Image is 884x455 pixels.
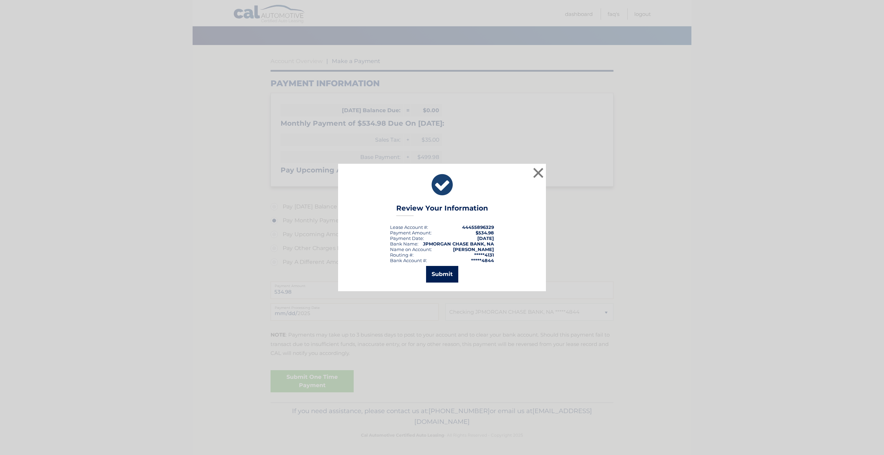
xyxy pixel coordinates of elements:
[390,241,418,247] div: Bank Name:
[396,204,488,216] h3: Review Your Information
[531,166,545,180] button: ×
[390,235,424,241] div: :
[477,235,494,241] span: [DATE]
[390,224,428,230] div: Lease Account #:
[462,224,494,230] strong: 44455896329
[390,247,432,252] div: Name on Account:
[453,247,494,252] strong: [PERSON_NAME]
[390,230,432,235] div: Payment Amount:
[390,258,427,263] div: Bank Account #:
[423,241,494,247] strong: JPMORGAN CHASE BANK, NA
[390,252,414,258] div: Routing #:
[476,230,494,235] span: $534.98
[426,266,458,283] button: Submit
[390,235,423,241] span: Payment Date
